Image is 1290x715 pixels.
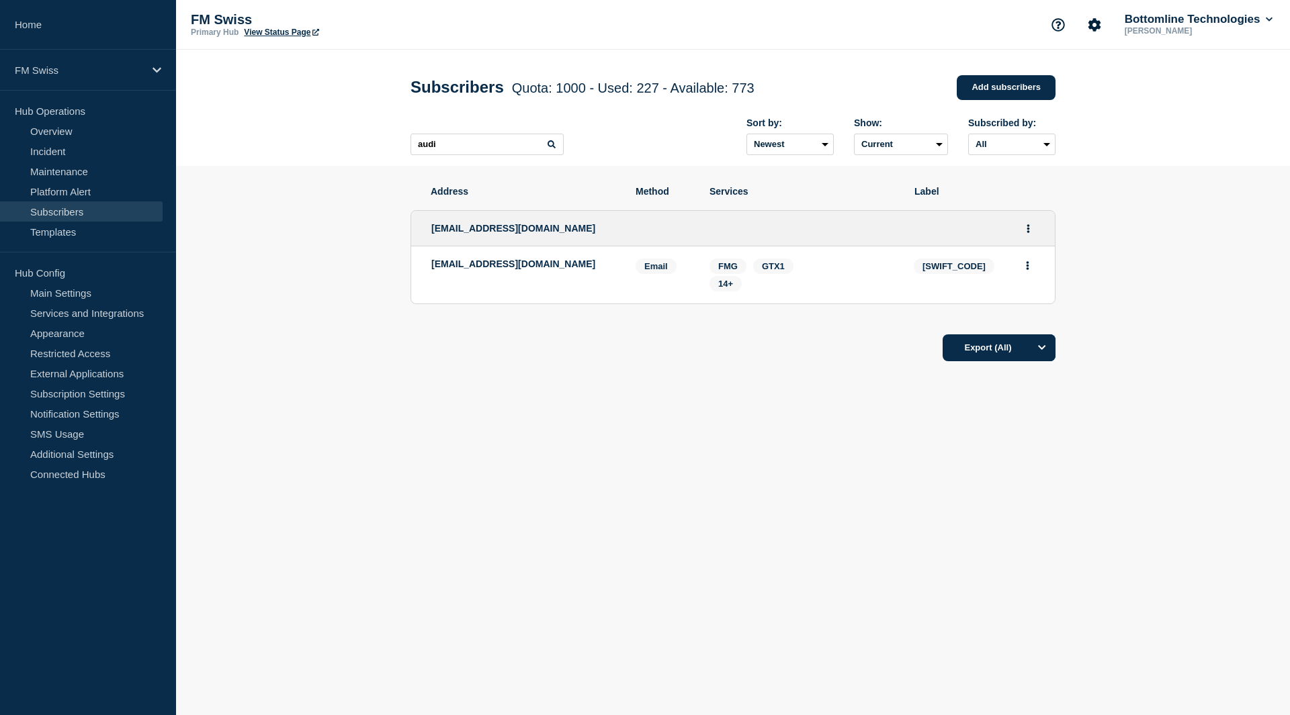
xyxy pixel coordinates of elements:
a: View Status Page [244,28,318,37]
button: Account settings [1080,11,1109,39]
div: Subscribed by: [968,117,1056,128]
select: Subscribed by [968,134,1056,155]
span: Method [636,186,689,197]
button: Bottomline Technologies [1122,13,1275,26]
button: Export (All) [943,334,1056,361]
a: Add subscribers [957,75,1056,100]
button: Options [1029,334,1056,361]
p: FM Swiss [191,12,460,28]
span: Email [636,258,677,274]
h1: Subscribers [411,78,755,97]
span: 14+ [718,279,733,289]
p: [PERSON_NAME] [1122,26,1262,36]
div: Show: [854,117,948,128]
p: FM Swiss [15,64,144,76]
select: Deleted [854,134,948,155]
span: Label [914,186,1035,197]
input: Search subscribers [411,134,564,155]
button: Support [1044,11,1072,39]
p: [EMAIL_ADDRESS][DOMAIN_NAME] [431,258,615,269]
span: Address [431,186,615,197]
button: Actions [1020,218,1037,239]
div: Sort by: [746,117,834,128]
span: Quota: 1000 - Used: 227 - Available: 773 [512,81,755,95]
span: Services [709,186,894,197]
button: Actions [1019,255,1036,276]
select: Sort by [746,134,834,155]
span: FMG [718,261,738,271]
p: Primary Hub [191,28,239,37]
span: [EMAIL_ADDRESS][DOMAIN_NAME] [431,223,595,234]
span: GTX1 [762,261,785,271]
span: [SWIFT_CODE] [914,258,994,274]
